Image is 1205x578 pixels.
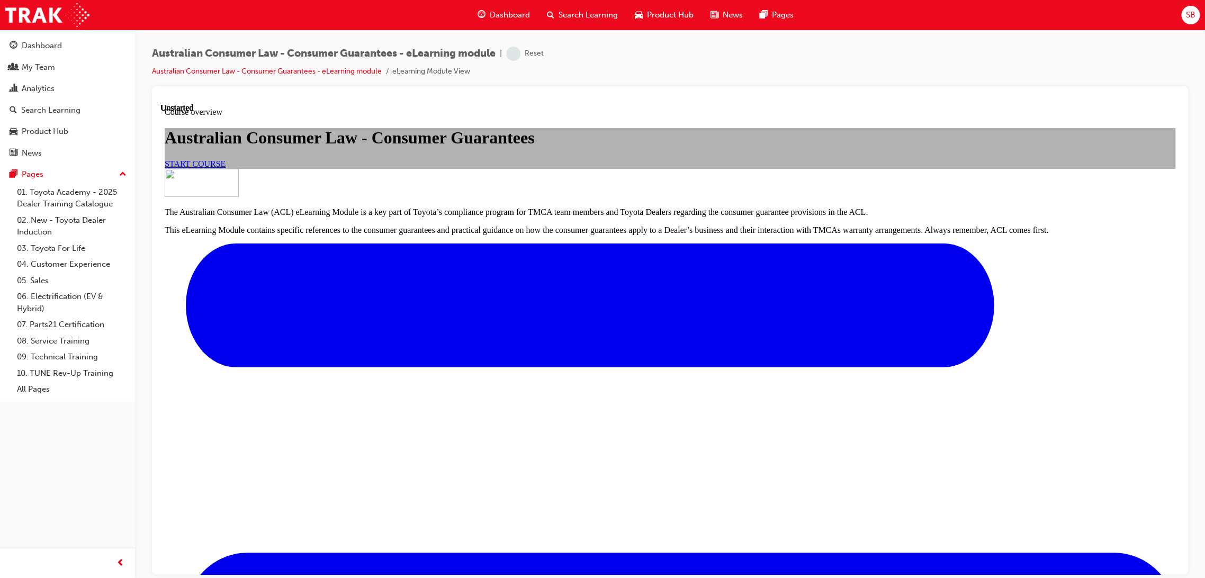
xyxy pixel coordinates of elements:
[13,212,131,240] a: 02. New - Toyota Dealer Induction
[647,9,694,21] span: Product Hub
[13,273,131,289] a: 05. Sales
[4,56,65,65] a: START COURSE
[1181,6,1200,24] button: SB
[10,170,17,179] span: pages-icon
[22,83,55,95] div: Analytics
[525,49,544,59] div: Reset
[13,365,131,382] a: 10. TUNE Rev-Up Training
[22,168,43,180] div: Pages
[13,256,131,273] a: 04. Customer Experience
[119,168,127,182] span: up-icon
[635,8,643,22] span: car-icon
[22,61,55,74] div: My Team
[10,41,17,51] span: guage-icon
[13,317,131,333] a: 07. Parts21 Certification
[478,8,485,22] span: guage-icon
[559,9,618,21] span: Search Learning
[10,106,17,115] span: search-icon
[22,147,42,159] div: News
[13,288,131,317] a: 06. Electrification (EV & Hybrid)
[4,143,131,163] a: News
[4,165,131,184] button: Pages
[13,184,131,212] a: 01. Toyota Academy - 2025 Dealer Training Catalogue
[13,349,131,365] a: 09. Technical Training
[10,63,17,73] span: people-icon
[1185,9,1195,21] span: SB
[4,122,1015,132] p: This eLearning Module contains specific references to the consumer guarantees and practical guida...
[711,8,718,22] span: news-icon
[10,127,17,137] span: car-icon
[4,36,131,56] a: Dashboard
[490,9,530,21] span: Dashboard
[469,4,538,26] a: guage-iconDashboard
[500,48,502,60] span: |
[751,4,802,26] a: pages-iconPages
[547,8,554,22] span: search-icon
[10,149,17,158] span: news-icon
[702,4,751,26] a: news-iconNews
[723,9,743,21] span: News
[152,67,382,76] a: Australian Consumer Law - Consumer Guarantees - eLearning module
[22,40,62,52] div: Dashboard
[21,104,80,116] div: Search Learning
[13,381,131,398] a: All Pages
[4,122,131,141] a: Product Hub
[116,557,124,570] span: prev-icon
[506,47,520,61] span: learningRecordVerb_NONE-icon
[538,4,626,26] a: search-iconSearch Learning
[392,66,470,78] li: eLearning Module View
[4,79,131,98] a: Analytics
[4,4,62,13] span: Course overview
[760,8,768,22] span: pages-icon
[4,104,1015,114] p: The Australian Consumer Law (ACL) eLearning Module is a key part of Toyota’s compliance program f...
[5,3,89,27] img: Trak
[22,125,68,138] div: Product Hub
[13,240,131,257] a: 03. Toyota For Life
[772,9,794,21] span: Pages
[152,48,496,60] span: Australian Consumer Law - Consumer Guarantees - eLearning module
[4,34,131,165] button: DashboardMy TeamAnalyticsSearch LearningProduct HubNews
[626,4,702,26] a: car-iconProduct Hub
[10,84,17,94] span: chart-icon
[13,333,131,349] a: 08. Service Training
[4,101,131,120] a: Search Learning
[4,58,131,77] a: My Team
[4,25,1015,44] h1: Australian Consumer Law - Consumer Guarantees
